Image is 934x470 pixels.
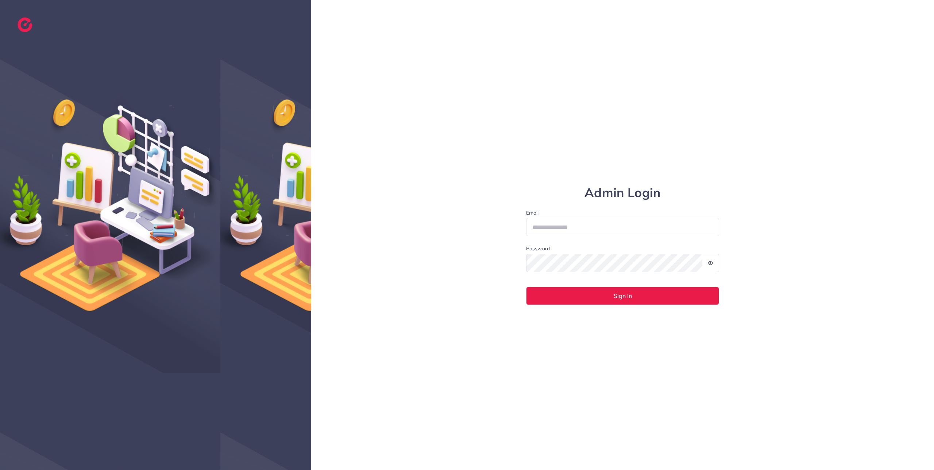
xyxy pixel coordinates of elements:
[526,287,719,305] button: Sign In
[526,245,550,252] label: Password
[18,17,32,32] img: logo
[526,209,719,216] label: Email
[526,185,719,200] h1: Admin Login
[614,293,632,299] span: Sign In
